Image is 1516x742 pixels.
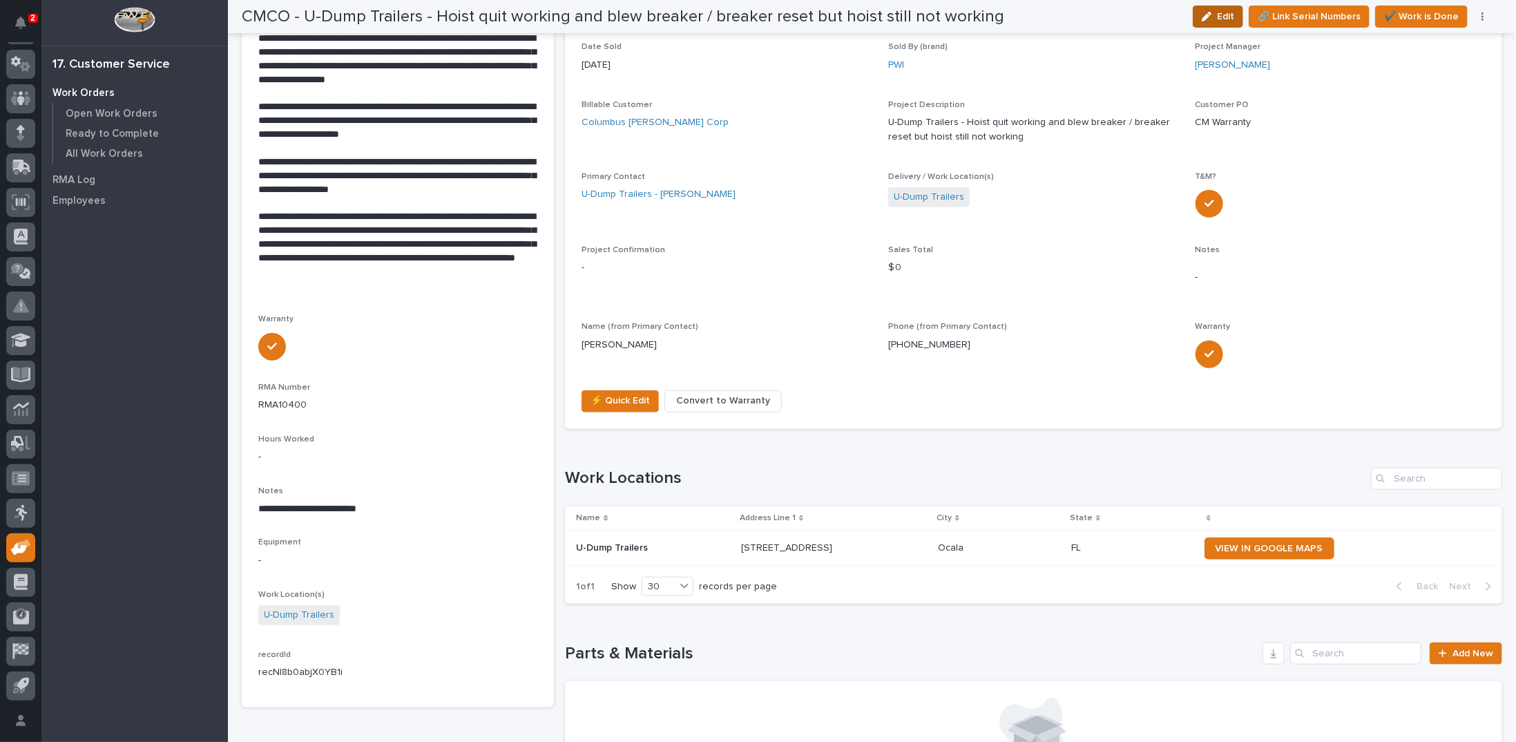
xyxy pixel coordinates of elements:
[1371,468,1502,490] input: Search
[582,115,729,130] a: Columbus [PERSON_NAME] Corp
[41,82,228,103] a: Work Orders
[741,540,835,554] p: [STREET_ADDRESS]
[1216,544,1323,553] span: VIEW IN GOOGLE MAPS
[53,104,228,123] a: Open Work Orders
[642,580,675,594] div: 30
[114,7,155,32] img: Workspace Logo
[1408,580,1438,593] span: Back
[41,190,228,211] a: Employees
[565,530,1502,566] tr: U-Dump TrailersU-Dump Trailers [STREET_ADDRESS][STREET_ADDRESS] OcalaOcala FLFL VIEW IN GOOGLE MAPS
[6,8,35,37] button: Notifications
[1217,10,1234,23] span: Edit
[258,665,537,680] p: recNl8b0abjX0YB1i
[1249,6,1370,28] button: 🔗 Link Serial Numbers
[258,315,294,323] span: Warranty
[258,383,310,392] span: RMA Number
[888,43,948,51] span: Sold By (brand)
[740,511,796,526] p: Address Line 1
[576,511,600,526] p: Name
[576,540,651,554] p: U-Dump Trailers
[1258,8,1361,25] span: 🔗 Link Serial Numbers
[888,260,1178,275] p: $ 0
[699,581,777,593] p: records per page
[676,392,770,409] span: Convert to Warranty
[1452,649,1493,658] span: Add New
[258,450,537,464] p: -
[582,390,659,412] button: ⚡ Quick Edit
[888,58,904,73] a: PWI
[258,435,314,444] span: Hours Worked
[1193,6,1243,28] button: Edit
[52,57,170,73] div: 17. Customer Service
[888,115,1178,144] p: U-Dump Trailers - Hoist quit working and blew breaker / breaker reset but hoist still not working
[258,487,283,495] span: Notes
[17,17,35,39] div: Notifications2
[41,169,228,190] a: RMA Log
[1385,580,1443,593] button: Back
[258,651,291,659] span: recordId
[664,390,782,412] button: Convert to Warranty
[242,7,1004,27] h2: CMCO - U-Dump Trailers - Hoist quit working and blew breaker / breaker reset but hoist still not ...
[582,323,698,331] span: Name (from Primary Contact)
[258,591,325,599] span: Work Location(s)
[1196,115,1486,130] p: CM Warranty
[565,644,1257,664] h1: Parts & Materials
[258,553,537,568] p: -
[66,148,143,160] p: All Work Orders
[30,13,35,23] p: 2
[582,43,622,51] span: Date Sold
[52,87,115,99] p: Work Orders
[582,338,872,352] p: [PERSON_NAME]
[582,260,872,275] p: -
[565,570,606,604] p: 1 of 1
[611,581,636,593] p: Show
[53,124,228,143] a: Ready to Complete
[258,538,301,546] span: Equipment
[888,101,965,109] span: Project Description
[52,195,106,207] p: Employees
[1196,173,1217,181] span: T&M?
[1375,6,1468,28] button: ✔️ Work is Done
[1196,323,1231,331] span: Warranty
[1205,538,1334,560] a: VIEW IN GOOGLE MAPS
[591,392,650,409] span: ⚡ Quick Edit
[1196,58,1271,73] a: [PERSON_NAME]
[1290,643,1421,665] input: Search
[1196,43,1261,51] span: Project Manager
[582,246,665,254] span: Project Confirmation
[888,338,970,352] p: [PHONE_NUMBER]
[1196,246,1220,254] span: Notes
[1430,643,1502,665] a: Add New
[888,323,1007,331] span: Phone (from Primary Contact)
[582,173,645,181] span: Primary Contact
[565,468,1365,488] h1: Work Locations
[582,101,652,109] span: Billable Customer
[66,108,157,120] p: Open Work Orders
[52,174,95,187] p: RMA Log
[1070,511,1093,526] p: State
[888,173,994,181] span: Delivery / Work Location(s)
[53,144,228,163] a: All Work Orders
[264,608,334,622] a: U-Dump Trailers
[1449,580,1479,593] span: Next
[582,58,872,73] p: [DATE]
[258,398,537,412] p: RMA10400
[1443,580,1502,593] button: Next
[582,187,736,202] a: U-Dump Trailers - [PERSON_NAME]
[888,246,933,254] span: Sales Total
[1196,101,1249,109] span: Customer PO
[937,511,952,526] p: City
[1196,270,1486,285] p: -
[66,128,159,140] p: Ready to Complete
[938,540,966,554] p: Ocala
[894,190,964,204] a: U-Dump Trailers
[1071,540,1084,554] p: FL
[1384,8,1459,25] span: ✔️ Work is Done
